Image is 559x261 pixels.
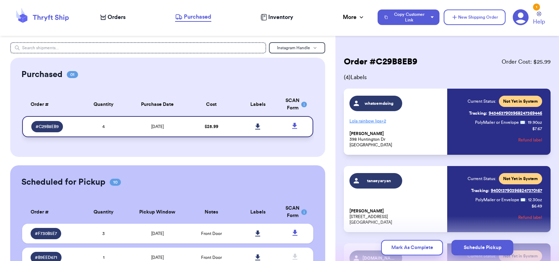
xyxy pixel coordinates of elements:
th: Order # [22,93,81,116]
th: Pickup Window [127,200,188,224]
div: 1 [533,4,540,11]
p: $ 7.67 [532,126,542,132]
span: Purchased [184,13,211,21]
button: Copy Customer Link [378,9,439,25]
th: Purchase Date [127,93,188,116]
p: $ 6.49 [532,203,542,209]
input: Search shipments... [10,42,266,53]
span: [DATE] [151,125,164,129]
span: # F730B5E7 [35,231,57,236]
span: 1 [103,255,104,260]
span: 01 [67,71,78,78]
span: Not Yet in System [503,98,538,104]
th: Notes [188,200,235,224]
span: $ 25.99 [205,125,218,129]
a: Tracking:9400137903968247370167 [471,185,542,196]
h2: Order # C29B8EB9 [344,56,417,68]
span: [PERSON_NAME] [349,209,384,214]
span: # C29B8EB9 [36,124,59,129]
a: Tracking:9434637903968247369446 [469,108,542,119]
th: Cost [188,93,235,116]
span: Front Door [201,231,222,236]
button: Schedule Pickup [451,240,513,255]
span: 12.30 oz [528,197,542,203]
p: 398 Huntington Dr [GEOGRAPHIC_DATA] [349,131,443,148]
button: Refund label [518,132,542,148]
a: 1 [513,9,529,25]
span: Front Door [201,255,222,260]
span: whatsemdoing [362,101,396,106]
h2: Scheduled for Pickup [21,177,105,188]
span: Instagram Handle [277,46,310,50]
span: Current Status: [468,98,496,104]
span: tanaeyaryan [362,178,396,184]
span: : [526,197,527,203]
span: # B9EED671 [35,255,57,260]
span: + 2 [381,119,386,123]
span: 3 [102,231,105,236]
th: Labels [235,93,282,116]
button: Instagram Handle [269,42,325,53]
span: 4 [102,125,105,129]
button: Mark As Complete [381,240,443,255]
div: More [343,13,365,21]
span: Not Yet in System [503,176,538,182]
a: Help [533,12,545,26]
div: SCAN Form [285,205,305,219]
div: SCAN Form [285,97,305,112]
span: PolyMailer or Envelope ✉️ [475,198,526,202]
th: Order # [22,200,81,224]
span: Current Status: [468,176,496,182]
span: Help [533,18,545,26]
h2: Purchased [21,69,63,80]
span: Inventory [268,13,293,21]
span: ( 4 ) Labels [344,73,551,82]
button: New Shipping Order [444,9,506,25]
th: Quantity [80,200,127,224]
span: Tracking: [471,188,489,193]
span: 19.90 oz [528,120,542,125]
span: Orders [108,13,126,21]
p: [STREET_ADDRESS] [GEOGRAPHIC_DATA] [349,208,443,225]
span: Tracking: [469,110,487,116]
th: Labels [235,200,282,224]
button: Refund label [518,210,542,225]
span: [DATE] [151,255,164,260]
th: Quantity [80,93,127,116]
span: [PERSON_NAME] [349,131,384,136]
span: PolyMailer or Envelope ✉️ [475,120,525,125]
a: Purchased [175,13,211,22]
span: : [525,120,526,125]
span: 10 [110,179,121,186]
span: Order Cost: $ 25.99 [502,58,551,66]
a: Inventory [261,13,293,21]
p: Lola rainbow lips [349,115,443,127]
span: [DATE] [151,231,164,236]
a: Orders [100,13,126,21]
